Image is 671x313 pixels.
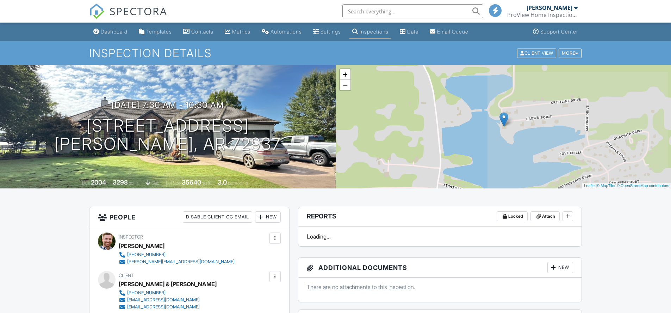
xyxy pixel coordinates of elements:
[146,29,172,35] div: Templates
[517,48,556,58] div: Client View
[259,25,305,38] a: Automations (Basic)
[119,241,164,251] div: [PERSON_NAME]
[119,289,211,296] a: [PHONE_NUMBER]
[584,183,596,188] a: Leaflet
[407,29,418,35] div: Data
[127,259,235,265] div: [PERSON_NAME][EMAIL_ADDRESS][DOMAIN_NAME]
[255,211,281,223] div: New
[129,180,139,186] span: sq. ft.
[113,179,128,186] div: 3298
[151,180,159,186] span: slab
[516,50,558,55] a: Client View
[271,29,302,35] div: Automations
[119,234,143,240] span: Inspector
[183,211,252,223] div: Disable Client CC Email
[218,179,227,186] div: 3.0
[182,179,201,186] div: 35640
[202,180,211,186] span: sq.ft.
[321,29,341,35] div: Settings
[101,29,128,35] div: Dashboard
[136,25,175,38] a: Templates
[559,48,582,58] div: More
[222,25,253,38] a: Metrics
[127,290,166,296] div: [PHONE_NUMBER]
[307,283,573,291] p: There are no attachments to this inspection.
[89,4,105,19] img: The Best Home Inspection Software - Spectora
[228,180,248,186] span: bathrooms
[397,25,421,38] a: Data
[191,29,213,35] div: Contacts
[127,252,166,258] div: [PHONE_NUMBER]
[111,100,224,110] h3: [DATE] 7:30 am - 10:30 am
[119,296,211,303] a: [EMAIL_ADDRESS][DOMAIN_NAME]
[597,183,616,188] a: © MapTiler
[54,116,281,154] h1: [STREET_ADDRESS] [PERSON_NAME], AR 72937
[89,10,167,24] a: SPECTORA
[340,80,350,90] a: Zoom out
[530,25,581,38] a: Support Center
[340,69,350,80] a: Zoom in
[119,251,235,258] a: [PHONE_NUMBER]
[119,258,235,265] a: [PERSON_NAME][EMAIL_ADDRESS][DOMAIN_NAME]
[360,29,389,35] div: Inspections
[119,279,217,289] div: [PERSON_NAME] & [PERSON_NAME]
[89,207,289,227] h3: People
[617,183,669,188] a: © OpenStreetMap contributors
[91,179,106,186] div: 2004
[582,183,671,189] div: |
[119,303,211,311] a: [EMAIL_ADDRESS][DOMAIN_NAME]
[298,258,582,278] h3: Additional Documents
[232,29,250,35] div: Metrics
[437,29,468,35] div: Email Queue
[110,4,167,18] span: SPECTORA
[507,11,578,18] div: ProView Home Inspections, LLC
[119,273,134,278] span: Client
[166,180,181,186] span: Lot Size
[540,29,578,35] div: Support Center
[82,180,90,186] span: Built
[91,25,130,38] a: Dashboard
[180,25,216,38] a: Contacts
[127,297,200,303] div: [EMAIL_ADDRESS][DOMAIN_NAME]
[310,25,344,38] a: Settings
[349,25,391,38] a: Inspections
[527,4,572,11] div: [PERSON_NAME]
[342,4,483,18] input: Search everything...
[89,47,582,59] h1: Inspection Details
[127,304,200,310] div: [EMAIL_ADDRESS][DOMAIN_NAME]
[547,262,573,273] div: New
[427,25,471,38] a: Email Queue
